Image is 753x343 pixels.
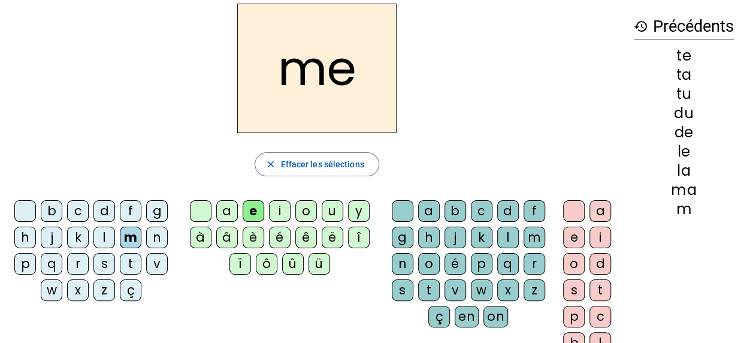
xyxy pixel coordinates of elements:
div: p [14,253,36,275]
mat-icon: close [265,159,276,170]
div: k [67,227,89,248]
div: l [497,227,519,248]
div: y [348,200,370,222]
div: i [589,227,611,248]
div: p [563,306,585,327]
div: ma [634,183,734,197]
div: d [589,253,611,275]
div: v [444,279,466,301]
div: à [190,227,211,248]
div: n [146,227,168,248]
div: t [120,253,141,275]
h3: Précédents [634,13,734,40]
h2: me [237,4,397,133]
div: en [455,306,479,327]
div: o [563,253,585,275]
div: h [418,227,440,248]
div: b [444,200,466,222]
div: ta [634,68,734,82]
div: f [524,200,545,222]
div: é [444,253,466,275]
div: de [634,125,734,140]
div: i [269,200,291,222]
div: x [497,279,519,301]
div: t [418,279,440,301]
div: f [120,200,141,222]
span: Effacer les sélections [280,157,364,171]
div: â [216,227,238,248]
div: é [269,227,291,248]
div: x [67,279,89,301]
div: q [497,253,519,275]
div: o [295,200,317,222]
div: w [471,279,492,301]
div: b [41,200,62,222]
div: s [563,279,585,301]
div: tu [634,87,734,101]
div: h [14,227,36,248]
button: Effacer les sélections [255,152,379,176]
div: ë [322,227,343,248]
div: m [120,227,141,248]
div: g [146,200,168,222]
div: a [589,200,611,222]
div: m [524,227,545,248]
div: te [634,49,734,63]
mat-icon: history [634,19,648,34]
div: du [634,106,734,121]
div: n [392,253,413,275]
div: s [392,279,413,301]
div: ê [295,227,317,248]
div: z [524,279,545,301]
div: e [243,200,264,222]
div: v [146,253,168,275]
div: a [418,200,440,222]
div: d [93,200,115,222]
div: c [589,306,611,327]
div: d [497,200,519,222]
div: r [524,253,545,275]
div: l [93,227,115,248]
div: q [41,253,62,275]
div: e [563,227,585,248]
div: w [41,279,62,301]
div: on [483,306,508,327]
div: s [93,253,115,275]
div: o [418,253,440,275]
div: c [471,200,492,222]
div: j [444,227,466,248]
div: la [634,164,734,178]
div: k [471,227,492,248]
div: ç [428,306,450,327]
div: a [216,200,238,222]
div: c [67,200,89,222]
div: z [93,279,115,301]
div: è [243,227,264,248]
div: j [41,227,62,248]
div: û [282,253,304,275]
div: î [348,227,370,248]
div: g [392,227,413,248]
div: u [322,200,343,222]
div: le [634,145,734,159]
div: r [67,253,89,275]
div: t [589,279,611,301]
div: ç [120,279,141,301]
div: m [634,202,734,216]
div: ü [309,253,330,275]
div: p [471,253,492,275]
div: ô [256,253,277,275]
div: ï [229,253,251,275]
